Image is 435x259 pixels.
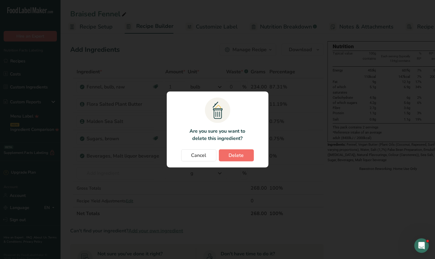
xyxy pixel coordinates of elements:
[229,152,244,159] span: Delete
[181,149,216,161] button: Cancel
[186,128,249,142] p: Are you sure you want to delete this ingredient?
[414,238,429,253] iframe: Intercom live chat
[191,152,206,159] span: Cancel
[219,149,254,161] button: Delete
